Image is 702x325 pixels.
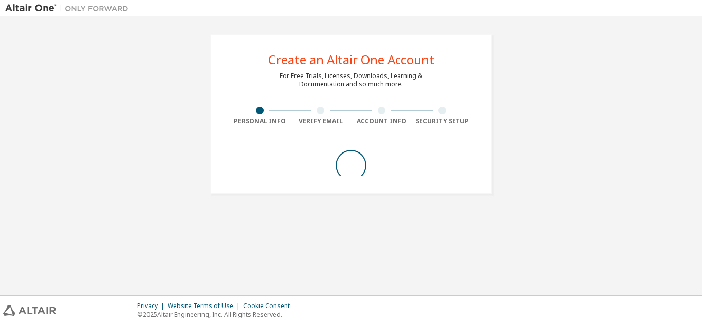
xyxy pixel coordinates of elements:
[290,117,352,125] div: Verify Email
[268,53,434,66] div: Create an Altair One Account
[280,72,422,88] div: For Free Trials, Licenses, Downloads, Learning & Documentation and so much more.
[137,302,168,310] div: Privacy
[229,117,290,125] div: Personal Info
[168,302,243,310] div: Website Terms of Use
[137,310,296,319] p: © 2025 Altair Engineering, Inc. All Rights Reserved.
[412,117,473,125] div: Security Setup
[3,305,56,316] img: altair_logo.svg
[243,302,296,310] div: Cookie Consent
[5,3,134,13] img: Altair One
[351,117,412,125] div: Account Info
